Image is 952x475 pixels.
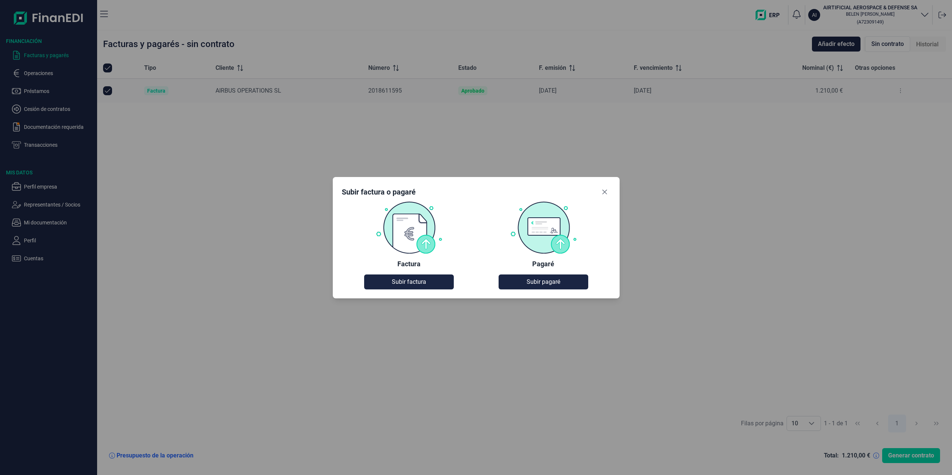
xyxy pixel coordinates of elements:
button: Close [599,186,611,198]
img: Factura [375,201,443,254]
div: Subir factura o pagaré [342,187,416,197]
div: Factura [397,260,421,268]
div: Pagaré [532,260,554,268]
button: Subir factura [364,274,454,289]
button: Subir pagaré [499,274,588,289]
img: Pagaré [510,201,577,254]
span: Subir factura [392,277,426,286]
span: Subir pagaré [527,277,560,286]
